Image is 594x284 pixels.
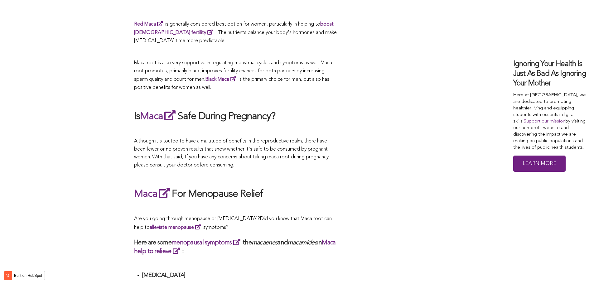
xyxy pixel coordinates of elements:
a: Learn More [513,156,566,172]
h3: Here are some the and in : [134,238,337,256]
a: Black Maca [205,77,239,82]
em: macamides [287,240,317,246]
a: menopausal symptoms [171,240,243,246]
a: alleviate menopause [150,225,203,230]
a: Maca [134,189,172,199]
span: Maca root is also very supportive in regulating menstrual cycles and symptoms as well. Maca root ... [134,60,332,90]
h2: For Menopause Relief [134,187,337,201]
a: Maca [140,112,178,122]
img: HubSpot sprocket logo [4,272,12,279]
a: Red Maca [134,22,165,27]
button: Built on HubSpot [4,271,45,280]
h4: [MEDICAL_DATA] [142,272,337,279]
span: Although it's touted to have a multitude of benefits in the reproductive realm, there have been f... [134,139,330,168]
span: is generally considered best option for women, particularly in helping to . The nutrients balance... [134,22,337,43]
label: Built on HubSpot [12,272,45,280]
strong: Black Maca [205,77,229,82]
span: Are you going through menopause or [MEDICAL_DATA]? [134,216,260,221]
strong: Red Maca [134,22,156,27]
iframe: Chat Widget [563,254,594,284]
em: macaenes [252,240,278,246]
a: Maca help to relieve [134,240,336,255]
h2: Is Safe During Pregnancy? [134,109,337,123]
